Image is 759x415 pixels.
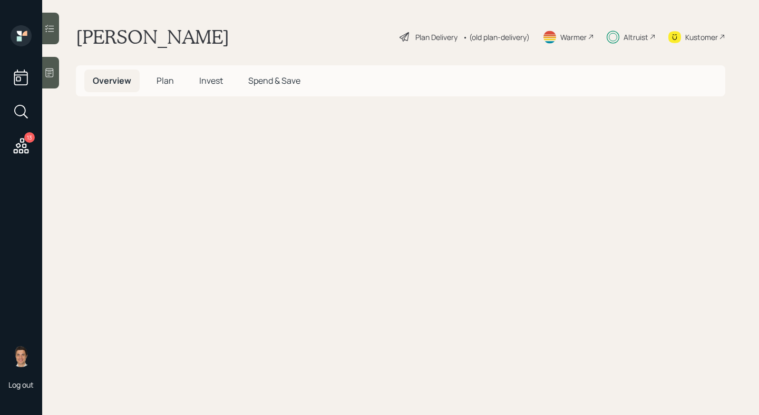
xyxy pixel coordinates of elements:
div: Warmer [560,32,587,43]
h1: [PERSON_NAME] [76,25,229,48]
div: 13 [24,132,35,143]
div: • (old plan-delivery) [463,32,530,43]
span: Overview [93,75,131,86]
img: tyler-end-headshot.png [11,346,32,367]
div: Log out [8,380,34,390]
div: Kustomer [685,32,718,43]
span: Spend & Save [248,75,300,86]
span: Plan [157,75,174,86]
div: Altruist [624,32,648,43]
div: Plan Delivery [415,32,458,43]
span: Invest [199,75,223,86]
